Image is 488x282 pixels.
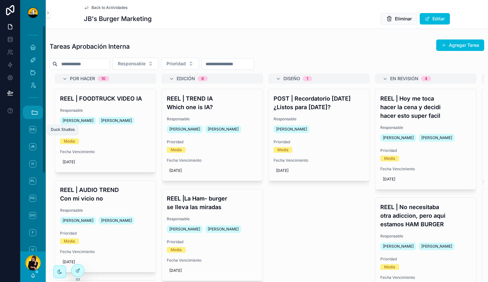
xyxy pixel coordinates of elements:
span: Fecha Vencimiento [167,258,258,263]
a: JB [26,140,43,153]
h4: REEL | TREND IA Which one is IA? [167,94,258,111]
a: DD [26,209,43,222]
a: F [26,226,43,239]
a: REEL | AUDIO TREND Con mi vicio noResponsable[PERSON_NAME][PERSON_NAME]PrioridadMediaFecha Vencim... [55,180,156,272]
span: Back to Actividades [91,5,127,10]
div: Media [277,147,288,153]
a: REEL | FOODTRUCK VIDEO IAResponsable[PERSON_NAME][PERSON_NAME]PrioridadMediaFecha Vencimiento[DATE] [55,89,156,173]
span: Responsable [380,234,471,239]
span: [DATE] [383,177,469,182]
h1: JB's Burger Marketing [84,14,152,23]
span: Duck Studios [51,127,75,132]
span: Eliminar [395,16,412,22]
span: [PERSON_NAME] [208,127,239,132]
span: Responsable [118,60,146,67]
span: [PERSON_NAME] [383,135,414,140]
span: Prioridad [380,257,471,262]
span: JB [29,143,36,150]
span: DD [29,212,36,219]
span: [DATE] [169,168,255,173]
button: Editar [420,13,450,25]
span: Responsable [167,116,258,122]
h4: REEL | No necesitaba otra adiccion, pero aqui estamos HAM BURGER [380,203,471,229]
span: [PERSON_NAME] [383,244,414,249]
span: [PERSON_NAME] [208,227,239,232]
span: Prioridad [167,139,258,145]
img: App logo [28,8,38,18]
button: Agregar Tarea [436,39,484,51]
span: Responsable [167,216,258,222]
span: Responsable [60,108,151,113]
a: REEL |La Ham- burger se lleva las miradasResponsable[PERSON_NAME][PERSON_NAME]PrioridadMediaFecha... [161,189,263,281]
h4: REEL |La Ham- burger se lleva las miradas [167,194,258,211]
span: [PERSON_NAME] [276,127,307,132]
span: [PERSON_NAME] [101,218,132,223]
h1: Tareas Aprobación Interna [50,42,130,51]
button: Eliminar [381,13,417,25]
span: Por Hacer [70,75,95,82]
span: DS [29,126,36,133]
a: U [26,243,43,257]
div: scrollable content [20,25,46,251]
a: H [26,157,43,171]
span: [PERSON_NAME] [169,127,200,132]
span: Edición [177,75,195,82]
div: Media [384,156,395,161]
a: REEL | TREND IA Which one is IA?Responsable[PERSON_NAME][PERSON_NAME]PrioridadMediaFecha Vencimie... [161,89,263,181]
div: Media [171,247,182,253]
span: [DATE] [63,159,148,165]
div: 4 [425,76,427,81]
span: Prioridad [380,148,471,153]
span: En Revisión [390,75,418,82]
button: Select Button [161,58,199,70]
span: [DATE] [63,259,148,264]
div: Media [384,264,395,270]
span: Prioridad [166,60,186,67]
a: Back to Actividades [84,5,127,10]
span: H [29,160,36,167]
span: Responsable [380,125,471,130]
span: [DATE] [169,268,255,273]
span: PD [29,195,36,202]
button: Select Button [112,58,159,70]
span: Responsable [60,208,151,213]
span: Fecha Vencimiento [380,166,471,172]
div: Media [64,238,75,244]
span: [PERSON_NAME] [63,218,93,223]
span: Fecha Vencimiento [60,249,151,254]
h4: POST | Recordatorio [DATE] ¿Listos para [DATE]? [274,94,364,111]
span: [PERSON_NAME] [421,135,452,140]
div: Media [64,138,75,144]
span: [PERSON_NAME] [101,118,132,123]
span: Fecha Vencimiento [380,275,471,280]
span: Prioridad [274,139,364,145]
span: PL [29,178,36,185]
a: PL [26,174,43,188]
div: 10 [101,76,105,81]
h4: REEL | Hoy me toca hacer la cena y decidi hacer esto super facil [380,94,471,120]
span: [PERSON_NAME] [169,227,200,232]
span: Responsable [274,116,364,122]
h4: REEL | AUDIO TREND Con mi vicio no [60,186,151,203]
span: Prioridad [60,231,151,236]
a: PD [26,192,43,205]
span: Prioridad [60,131,151,136]
span: U [29,246,36,253]
a: POST | Recordatorio [DATE] ¿Listos para [DATE]?Responsable[PERSON_NAME]PrioridadMediaFecha Vencim... [268,89,370,181]
span: F [29,229,36,236]
span: Diseño [283,75,300,82]
span: [PERSON_NAME] [421,244,452,249]
div: 6 [201,76,204,81]
span: Fecha Vencimiento [167,158,258,163]
span: Prioridad [167,239,258,244]
div: Media [171,147,182,153]
span: [DATE] [276,168,362,173]
a: DS [26,123,43,136]
span: Fecha Vencimiento [274,158,364,163]
h4: REEL | FOODTRUCK VIDEO IA [60,94,151,103]
span: [PERSON_NAME] [63,118,93,123]
div: 1 [307,76,308,81]
span: Fecha Vencimiento [60,149,151,154]
a: REEL | Hoy me toca hacer la cena y decidi hacer esto super facilResponsable[PERSON_NAME][PERSON_N... [375,89,477,190]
